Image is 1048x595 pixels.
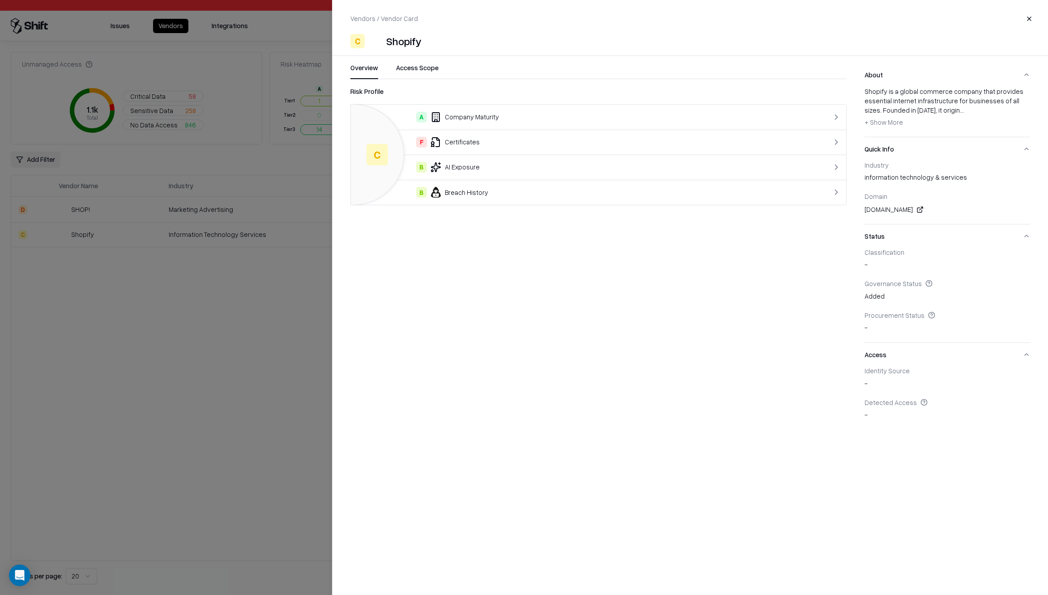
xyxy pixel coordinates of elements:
div: Detected Access [865,398,1030,406]
div: [DOMAIN_NAME] [865,204,1030,215]
button: Access [865,343,1030,367]
img: Shopify [368,34,383,48]
div: Certificates [358,137,784,148]
div: information technology & services [865,173,1030,185]
span: ... [960,106,964,114]
div: Risk Profile [350,86,847,97]
div: About [865,87,1030,136]
div: Procurement Status [865,311,1030,319]
div: Breach History [358,187,784,198]
button: + Show More [865,115,903,130]
div: B [416,162,427,173]
div: Identity Source [865,367,1030,375]
div: C [366,144,388,165]
button: Access Scope [396,63,439,79]
div: C [350,34,365,48]
div: - [865,323,1030,335]
div: AI Exposure [358,162,784,173]
div: F [416,137,427,148]
div: Industry [865,161,1030,169]
div: Quick Info [865,161,1030,224]
div: Shopify is a global commerce company that provides essential internet infrastructure for business... [865,87,1030,129]
div: B [416,187,427,198]
button: Quick Info [865,137,1030,161]
div: A [416,112,427,122]
button: Status [865,224,1030,248]
div: - [865,410,1030,422]
div: - [865,260,1030,272]
div: Shopify [386,34,422,48]
button: About [865,63,1030,87]
div: Governance Status [865,279,1030,287]
div: Access [865,367,1030,430]
span: + Show More [865,118,903,126]
p: Vendors / Vendor Card [350,14,418,23]
div: Company Maturity [358,112,784,122]
div: Classification [865,248,1030,256]
div: - [865,379,1030,391]
div: Added [865,291,1030,304]
div: Status [865,248,1030,342]
button: Overview [350,63,378,79]
div: Domain [865,192,1030,200]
